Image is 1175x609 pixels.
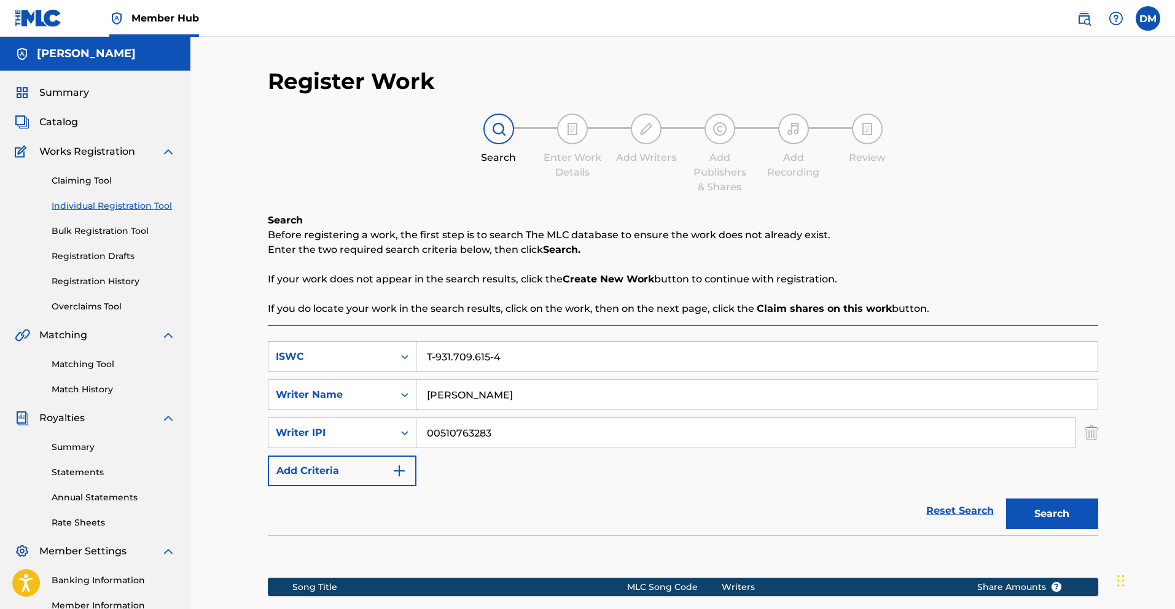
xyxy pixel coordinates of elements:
[1141,416,1175,505] iframe: Resource Center
[1114,550,1175,609] iframe: Chat Widget
[1104,6,1128,31] div: Help
[161,328,176,343] img: expand
[563,273,654,285] strong: Create New Work
[615,150,677,165] div: Add Writers
[15,9,62,27] img: MLC Logo
[15,85,29,100] img: Summary
[292,581,627,594] div: Song Title
[392,464,407,478] img: 9d2ae6d4665cec9f34b9.svg
[52,466,176,479] a: Statements
[15,85,89,100] a: SummarySummary
[1117,562,1125,599] div: Drag
[52,358,176,371] a: Matching Tool
[131,11,199,25] span: Member Hub
[276,425,386,440] div: Writer IPI
[39,144,135,159] span: Works Registration
[276,349,386,364] div: ISWC
[161,411,176,425] img: expand
[543,244,580,255] strong: Search.
[15,115,29,130] img: Catalog
[1052,582,1061,592] span: ?
[1077,11,1091,26] img: search
[52,300,176,313] a: Overclaims Tool
[39,544,127,559] span: Member Settings
[763,150,824,180] div: Add Recording
[268,68,435,95] h2: Register Work
[542,150,603,180] div: Enter Work Details
[627,581,722,594] div: MLC Song Code
[920,497,1000,524] a: Reset Search
[757,303,892,314] strong: Claim shares on this work
[52,491,176,504] a: Annual Statements
[52,250,176,263] a: Registration Drafts
[1072,6,1096,31] a: Public Search
[639,122,654,136] img: step indicator icon for Add Writers
[722,581,958,594] div: Writers
[52,441,176,454] a: Summary
[689,150,751,195] div: Add Publishers & Shares
[468,150,529,165] div: Search
[39,328,87,343] span: Matching
[268,272,1098,287] p: If your work does not appear in the search results, click the button to continue with registration.
[276,387,386,402] div: Writer Name
[52,383,176,396] a: Match History
[1109,11,1123,26] img: help
[39,411,85,425] span: Royalties
[1136,6,1160,31] div: User Menu
[565,122,580,136] img: step indicator icon for Enter Work Details
[15,115,78,130] a: CatalogCatalog
[268,214,303,226] b: Search
[52,200,176,212] a: Individual Registration Tool
[109,11,124,26] img: Top Rightsholder
[15,144,31,159] img: Works Registration
[268,228,1098,242] p: Before registering a work, the first step is to search The MLC database to ensure the work does n...
[15,47,29,61] img: Accounts
[268,341,1098,535] form: Search Form
[1006,498,1098,529] button: Search
[52,275,176,288] a: Registration History
[491,122,506,136] img: step indicator icon for Search
[712,122,727,136] img: step indicator icon for Add Publishers & Shares
[161,544,176,559] img: expand
[860,122,875,136] img: step indicator icon for Review
[161,144,176,159] img: expand
[268,242,1098,257] p: Enter the two required search criteria below, then click
[39,115,78,130] span: Catalog
[15,544,29,559] img: Member Settings
[977,581,1062,594] span: Share Amounts
[52,225,176,238] a: Bulk Registration Tool
[1085,417,1098,448] img: Delete Criterion
[52,574,176,587] a: Banking Information
[268,301,1098,316] p: If you do locate your work in the search results, click on the work, then on the next page, click...
[837,150,898,165] div: Review
[268,456,416,486] button: Add Criteria
[52,174,176,187] a: Claiming Tool
[786,122,801,136] img: step indicator icon for Add Recording
[15,411,29,425] img: Royalties
[52,516,176,529] a: Rate Sheets
[39,85,89,100] span: Summary
[15,328,30,343] img: Matching
[37,47,136,61] h5: Danny Mejia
